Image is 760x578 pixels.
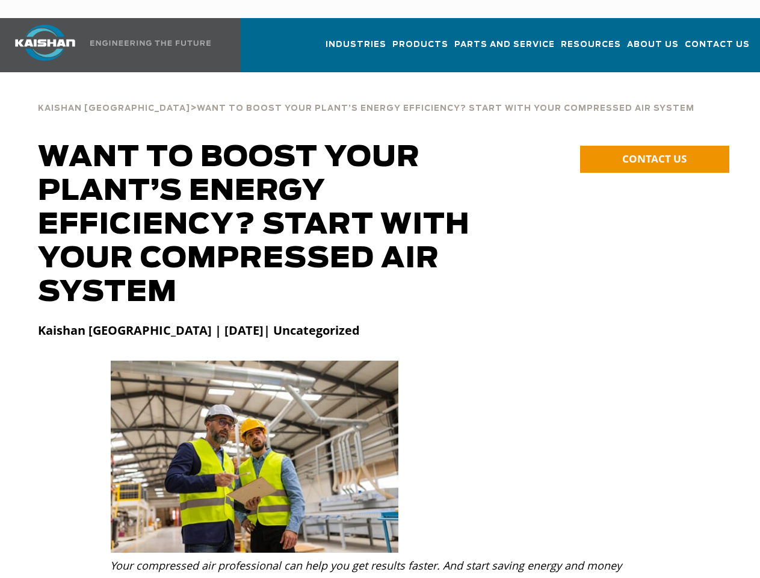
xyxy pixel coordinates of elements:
span: CONTACT US [622,152,687,166]
a: Parts and Service [454,29,555,70]
span: Contact Us [685,38,750,52]
span: Parts and Service [454,38,555,52]
img: Engineering the future [90,40,211,46]
span: Industries [326,38,386,52]
a: About Us [627,29,679,70]
strong: Kaishan [GEOGRAPHIC_DATA] | [DATE]| Uncategorized [38,322,360,338]
div: > [38,90,694,118]
span: Want to Boost Your Plant’s Energy Efficiency? Start with Your Compressed Air System [197,105,694,113]
a: Kaishan [GEOGRAPHIC_DATA] [38,102,190,113]
a: CONTACT US [580,146,729,173]
a: Want to Boost Your Plant’s Energy Efficiency? Start with Your Compressed Air System [197,102,694,113]
a: Contact Us [685,29,750,70]
h1: Want to Boost Your Plant’s Energy Efficiency? Start with Your Compressed Air System [38,141,548,309]
a: Industries [326,29,386,70]
img: workers [110,361,398,553]
span: Kaishan [GEOGRAPHIC_DATA] [38,105,190,113]
span: About Us [627,38,679,52]
a: Resources [561,29,621,70]
span: Resources [561,38,621,52]
span: Products [392,38,448,52]
a: Products [392,29,448,70]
